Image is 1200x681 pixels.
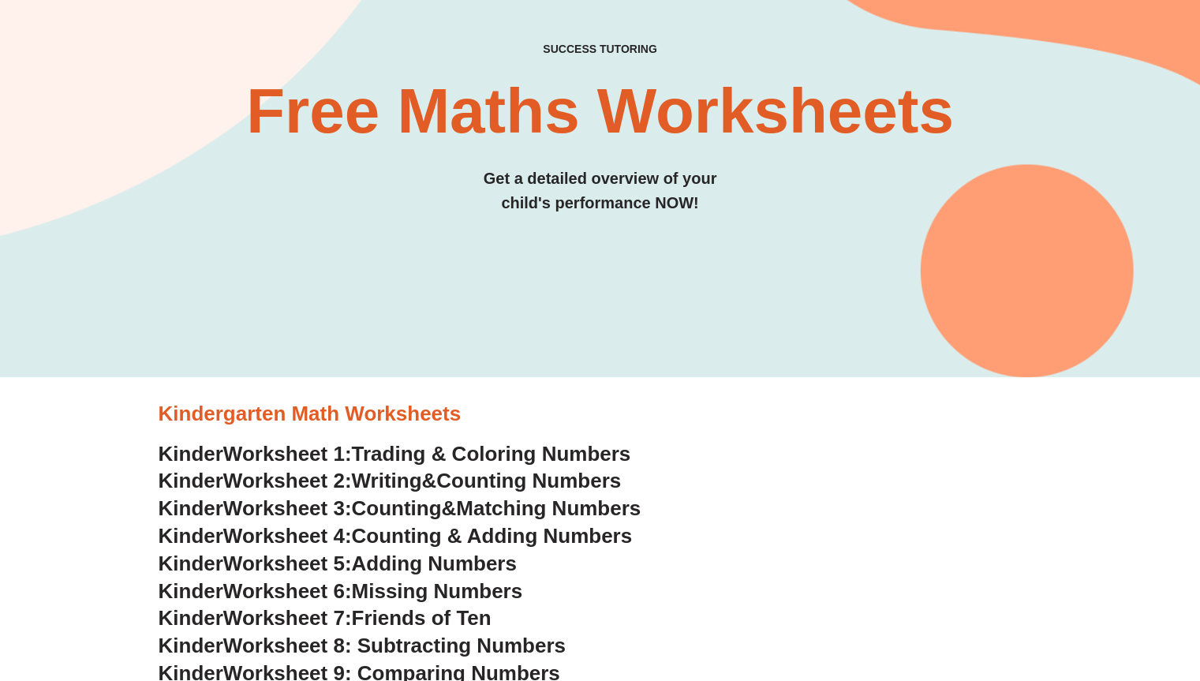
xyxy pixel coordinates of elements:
[223,496,352,520] span: Worksheet 3:
[60,167,1140,215] h3: Get a detailed overview of your child's performance NOW!
[159,496,641,520] a: KinderWorksheet 3:Counting&Matching Numbers
[159,606,223,630] span: Kinder
[60,43,1140,56] h4: SUCCESS TUTORING​
[159,442,631,466] a: KinderWorksheet 1:Trading & Coloring Numbers
[159,469,622,492] a: KinderWorksheet 2:Writing&Counting Numbers
[159,442,223,466] span: Kinder
[436,469,621,492] span: Counting Numbers
[937,503,1200,681] iframe: Chat Widget
[159,606,492,630] a: KinderWorksheet 7:Friends of Ten
[159,552,517,575] a: KinderWorksheet 5:Adding Numbers
[159,579,223,603] span: Kinder
[159,552,223,575] span: Kinder
[159,524,223,548] span: Kinder
[159,401,1042,428] h3: Kindergarten Math Worksheets
[352,579,523,603] span: Missing Numbers
[159,634,566,657] a: KinderWorksheet 8: Subtracting Numbers
[159,524,633,548] a: KinderWorksheet 4:Counting & Adding Numbers
[223,442,352,466] span: Worksheet 1:
[352,524,633,548] span: Counting & Adding Numbers
[159,579,523,603] a: KinderWorksheet 6:Missing Numbers
[456,496,641,520] span: Matching Numbers
[223,524,352,548] span: Worksheet 4:
[352,606,492,630] span: Friends of Ten
[352,496,442,520] span: Counting
[223,469,352,492] span: Worksheet 2:
[159,634,223,657] span: Kinder
[60,80,1140,143] h2: Free Maths Worksheets​
[159,469,223,492] span: Kinder
[352,469,422,492] span: Writing
[352,552,517,575] span: Adding Numbers
[223,634,566,657] span: Worksheet 8: Subtracting Numbers
[352,442,631,466] span: Trading & Coloring Numbers
[159,496,223,520] span: Kinder
[223,606,352,630] span: Worksheet 7:
[223,579,352,603] span: Worksheet 6:
[223,552,352,575] span: Worksheet 5:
